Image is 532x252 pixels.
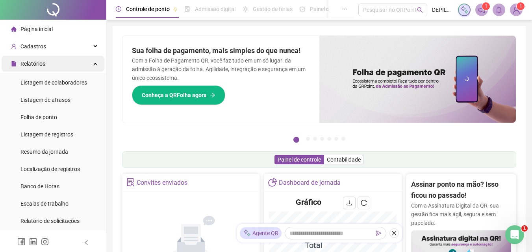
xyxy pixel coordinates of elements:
[296,197,321,208] h4: Gráfico
[126,178,135,186] span: solution
[116,6,121,12] span: clock-circle
[510,4,522,16] img: 1546
[243,229,251,237] img: sparkle-icon.fc2bf0ac1784a2077858766a79e2daf3.svg
[142,91,207,99] span: Conheça a QRFolha agora
[391,230,397,236] span: close
[20,43,46,50] span: Cadastros
[132,45,310,56] h2: Sua folha de pagamento, mais simples do que nunca!
[20,114,57,120] span: Folha de ponto
[11,44,17,49] span: user-add
[41,238,49,246] span: instagram
[17,238,25,246] span: facebook
[20,166,80,172] span: Localização de registros
[132,56,310,82] p: Com a Folha de Pagamento QR, você faz tudo em um só lugar: da admissão à geração da folha. Agilid...
[132,85,225,105] button: Conheça a QRFolha agora
[210,92,215,98] span: arrow-right
[278,156,321,163] span: Painel de controle
[517,2,525,10] sup: Atualize o seu contato no menu Meus Dados
[20,61,45,67] span: Relatórios
[279,176,341,189] div: Dashboard de jornada
[240,227,282,239] div: Agente QR
[20,131,73,138] span: Listagem de registros
[20,79,87,86] span: Listagem de colaboradores
[327,156,361,163] span: Contabilidade
[20,26,53,32] span: Página inicial
[342,6,347,12] span: ellipsis
[319,36,516,123] img: banner%2F8d14a306-6205-4263-8e5b-06e9a85ad873.png
[320,137,324,141] button: 4
[411,179,511,201] h2: Assinar ponto na mão? Isso ficou no passado!
[20,183,59,189] span: Banco de Horas
[11,61,17,66] span: file
[20,97,70,103] span: Listagem de atrasos
[268,178,276,186] span: pie-chart
[29,238,37,246] span: linkedin
[460,6,469,14] img: sparkle-icon.fc2bf0ac1784a2077858766a79e2daf3.svg
[482,2,490,10] sup: 1
[521,225,528,232] span: 1
[376,230,382,236] span: send
[505,225,524,244] iframe: Intercom live chat
[306,137,310,141] button: 2
[432,6,453,14] span: DEPILA PRIME
[313,137,317,141] button: 3
[173,7,178,12] span: pushpin
[495,6,502,13] span: bell
[519,4,522,9] span: 1
[411,201,511,227] p: Com a Assinatura Digital da QR, sua gestão fica mais ágil, segura e sem papelada.
[11,26,17,32] span: home
[243,6,248,12] span: sun
[310,6,341,12] span: Painel do DP
[300,6,305,12] span: dashboard
[20,218,80,224] span: Relatório de solicitações
[20,200,69,207] span: Escalas de trabalho
[83,240,89,245] span: left
[417,7,423,13] span: search
[185,6,190,12] span: file-done
[195,6,235,12] span: Admissão digital
[341,137,345,141] button: 7
[361,200,367,206] span: reload
[137,176,187,189] div: Convites enviados
[478,6,485,13] span: notification
[327,137,331,141] button: 5
[346,200,352,206] span: download
[485,4,488,9] span: 1
[293,137,299,143] button: 1
[20,149,68,155] span: Resumo da jornada
[126,6,170,12] span: Controle de ponto
[334,137,338,141] button: 6
[253,6,293,12] span: Gestão de férias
